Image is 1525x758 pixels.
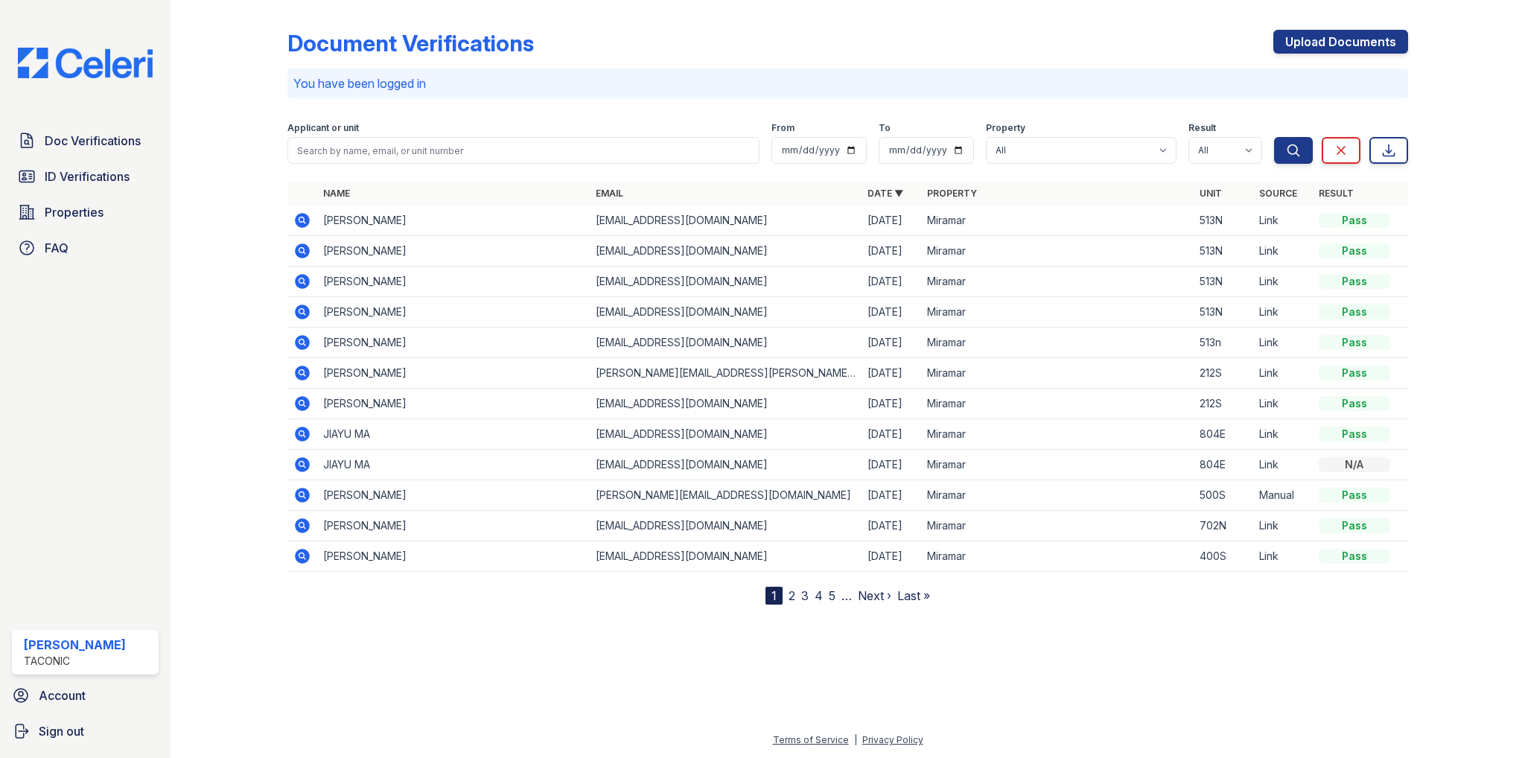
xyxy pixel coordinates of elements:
[1319,427,1390,442] div: Pass
[815,588,823,603] a: 4
[1273,30,1408,54] a: Upload Documents
[1319,488,1390,503] div: Pass
[921,297,1193,328] td: Miramar
[6,716,165,746] a: Sign out
[317,236,589,267] td: [PERSON_NAME]
[841,587,852,605] span: …
[1194,297,1253,328] td: 513N
[862,297,921,328] td: [DATE]
[1253,541,1313,572] td: Link
[1253,267,1313,297] td: Link
[1253,206,1313,236] td: Link
[921,450,1193,480] td: Miramar
[1319,396,1390,411] div: Pass
[1319,188,1354,199] a: Result
[317,206,589,236] td: [PERSON_NAME]
[986,122,1025,134] label: Property
[897,588,930,603] a: Last »
[862,236,921,267] td: [DATE]
[921,267,1193,297] td: Miramar
[590,450,862,480] td: [EMAIL_ADDRESS][DOMAIN_NAME]
[287,137,759,164] input: Search by name, email, or unit number
[862,267,921,297] td: [DATE]
[6,48,165,78] img: CE_Logo_Blue-a8612792a0a2168367f1c8372b55b34899dd931a85d93a1a3d3e32e68fde9ad4.png
[854,734,857,745] div: |
[590,511,862,541] td: [EMAIL_ADDRESS][DOMAIN_NAME]
[590,358,862,389] td: [PERSON_NAME][EMAIL_ADDRESS][PERSON_NAME][DOMAIN_NAME]
[921,328,1193,358] td: Miramar
[590,236,862,267] td: [EMAIL_ADDRESS][DOMAIN_NAME]
[927,188,977,199] a: Property
[590,297,862,328] td: [EMAIL_ADDRESS][DOMAIN_NAME]
[45,239,69,257] span: FAQ
[590,389,862,419] td: [EMAIL_ADDRESS][DOMAIN_NAME]
[1319,518,1390,533] div: Pass
[1194,541,1253,572] td: 400S
[921,206,1193,236] td: Miramar
[862,450,921,480] td: [DATE]
[862,734,923,745] a: Privacy Policy
[1319,213,1390,228] div: Pass
[45,132,141,150] span: Doc Verifications
[1194,328,1253,358] td: 513n
[1194,358,1253,389] td: 212S
[862,328,921,358] td: [DATE]
[921,358,1193,389] td: Miramar
[1194,511,1253,541] td: 702N
[1253,419,1313,450] td: Link
[12,197,159,227] a: Properties
[590,541,862,572] td: [EMAIL_ADDRESS][DOMAIN_NAME]
[1194,450,1253,480] td: 804E
[12,126,159,156] a: Doc Verifications
[921,511,1193,541] td: Miramar
[596,188,623,199] a: Email
[317,358,589,389] td: [PERSON_NAME]
[317,389,589,419] td: [PERSON_NAME]
[862,358,921,389] td: [DATE]
[789,588,795,603] a: 2
[323,188,350,199] a: Name
[317,419,589,450] td: JIAYU MA
[1188,122,1216,134] label: Result
[829,588,835,603] a: 5
[921,419,1193,450] td: Miramar
[45,203,104,221] span: Properties
[1259,188,1297,199] a: Source
[1194,206,1253,236] td: 513N
[862,541,921,572] td: [DATE]
[317,328,589,358] td: [PERSON_NAME]
[858,588,891,603] a: Next ›
[317,480,589,511] td: [PERSON_NAME]
[24,654,126,669] div: Taconic
[1253,480,1313,511] td: Manual
[1194,480,1253,511] td: 500S
[1253,328,1313,358] td: Link
[1253,236,1313,267] td: Link
[867,188,903,199] a: Date ▼
[287,122,359,134] label: Applicant or unit
[1253,450,1313,480] td: Link
[1319,305,1390,319] div: Pass
[921,389,1193,419] td: Miramar
[287,30,534,57] div: Document Verifications
[1319,549,1390,564] div: Pass
[1319,457,1390,472] div: N/A
[39,687,86,704] span: Account
[862,206,921,236] td: [DATE]
[1253,358,1313,389] td: Link
[590,419,862,450] td: [EMAIL_ADDRESS][DOMAIN_NAME]
[45,168,130,185] span: ID Verifications
[1194,267,1253,297] td: 513N
[1319,243,1390,258] div: Pass
[1194,236,1253,267] td: 513N
[317,267,589,297] td: [PERSON_NAME]
[1253,511,1313,541] td: Link
[293,74,1401,92] p: You have been logged in
[771,122,795,134] label: From
[1200,188,1222,199] a: Unit
[6,681,165,710] a: Account
[24,636,126,654] div: [PERSON_NAME]
[879,122,891,134] label: To
[1253,297,1313,328] td: Link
